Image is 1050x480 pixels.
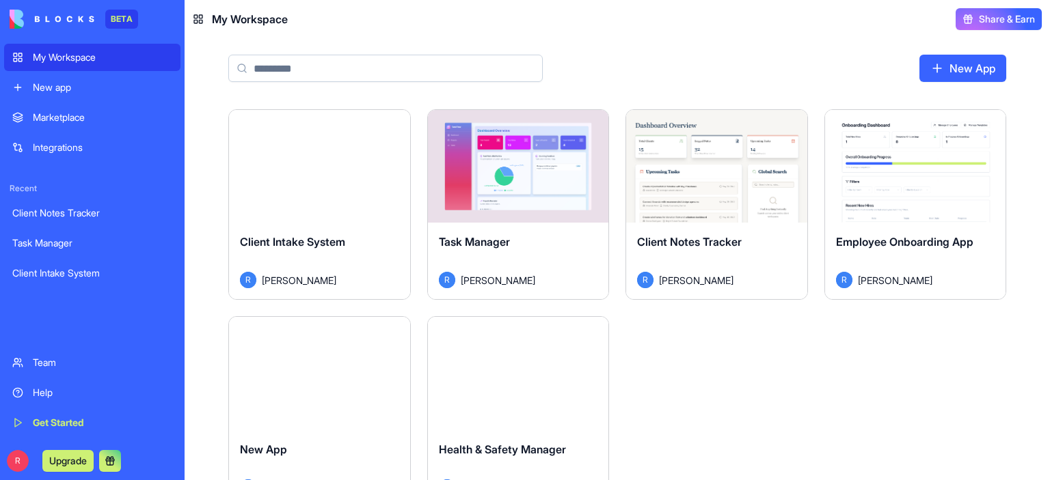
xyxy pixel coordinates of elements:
div: Client Intake System [12,266,172,280]
span: [PERSON_NAME] [858,273,932,287]
a: Task Manager [4,229,180,257]
div: My Workspace [33,51,172,64]
div: Client Notes Tracker [12,206,172,220]
a: New App [919,55,1006,82]
span: R [836,272,852,288]
a: Upgrade [42,453,94,467]
a: Get Started [4,409,180,436]
span: [PERSON_NAME] [461,273,535,287]
div: Get Started [33,416,172,429]
span: Share & Earn [979,12,1035,26]
span: [PERSON_NAME] [659,273,733,287]
img: logo [10,10,94,29]
div: New app [33,81,172,94]
button: Upgrade [42,450,94,472]
span: New App [240,442,287,456]
a: Marketplace [4,104,180,131]
div: Task Manager [12,236,172,250]
div: BETA [105,10,138,29]
a: My Workspace [4,44,180,71]
button: Share & Earn [956,8,1042,30]
span: R [439,272,455,288]
span: Recent [4,183,180,194]
div: Integrations [33,141,172,154]
a: Client Intake System [4,259,180,287]
a: Integrations [4,134,180,161]
div: Marketplace [33,111,172,124]
span: Task Manager [439,235,510,249]
a: Employee Onboarding AppR[PERSON_NAME] [824,109,1007,300]
span: Employee Onboarding App [836,235,973,249]
a: BETA [10,10,138,29]
a: New app [4,74,180,101]
a: Client Notes Tracker [4,199,180,227]
span: [PERSON_NAME] [262,273,336,287]
span: R [7,450,29,472]
span: R [240,272,256,288]
div: Team [33,356,172,369]
span: Client Intake System [240,235,345,249]
a: Client Intake SystemR[PERSON_NAME] [228,109,411,300]
a: Task ManagerR[PERSON_NAME] [427,109,610,300]
div: Help [33,386,172,399]
span: Health & Safety Manager [439,442,566,456]
span: Client Notes Tracker [637,235,742,249]
a: Client Notes TrackerR[PERSON_NAME] [625,109,808,300]
a: Team [4,349,180,376]
span: R [637,272,654,288]
a: Help [4,379,180,406]
span: My Workspace [212,11,288,27]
